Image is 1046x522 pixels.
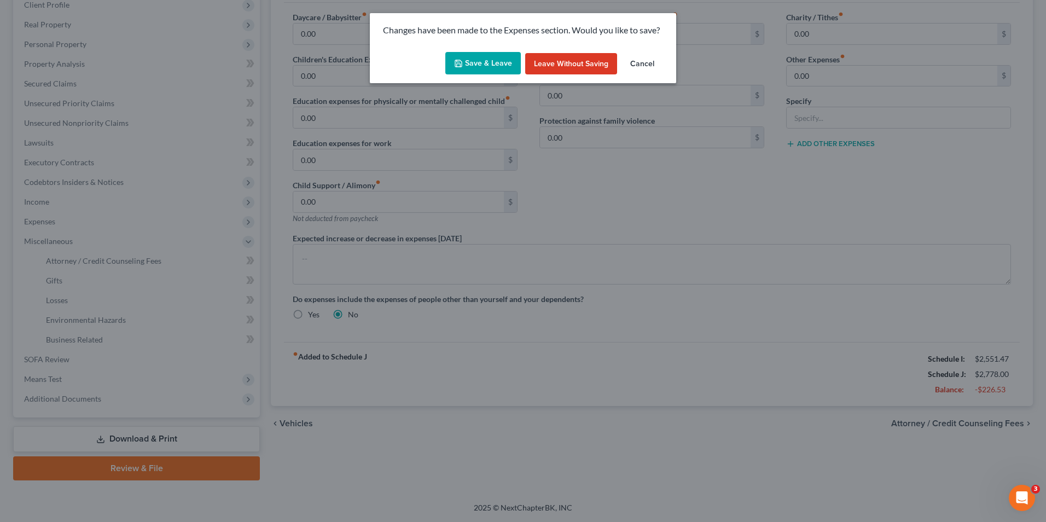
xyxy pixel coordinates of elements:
[445,52,521,75] button: Save & Leave
[1009,485,1035,511] iframe: Intercom live chat
[525,53,617,75] button: Leave without Saving
[383,24,663,37] p: Changes have been made to the Expenses section. Would you like to save?
[621,53,663,75] button: Cancel
[1031,485,1040,494] span: 3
